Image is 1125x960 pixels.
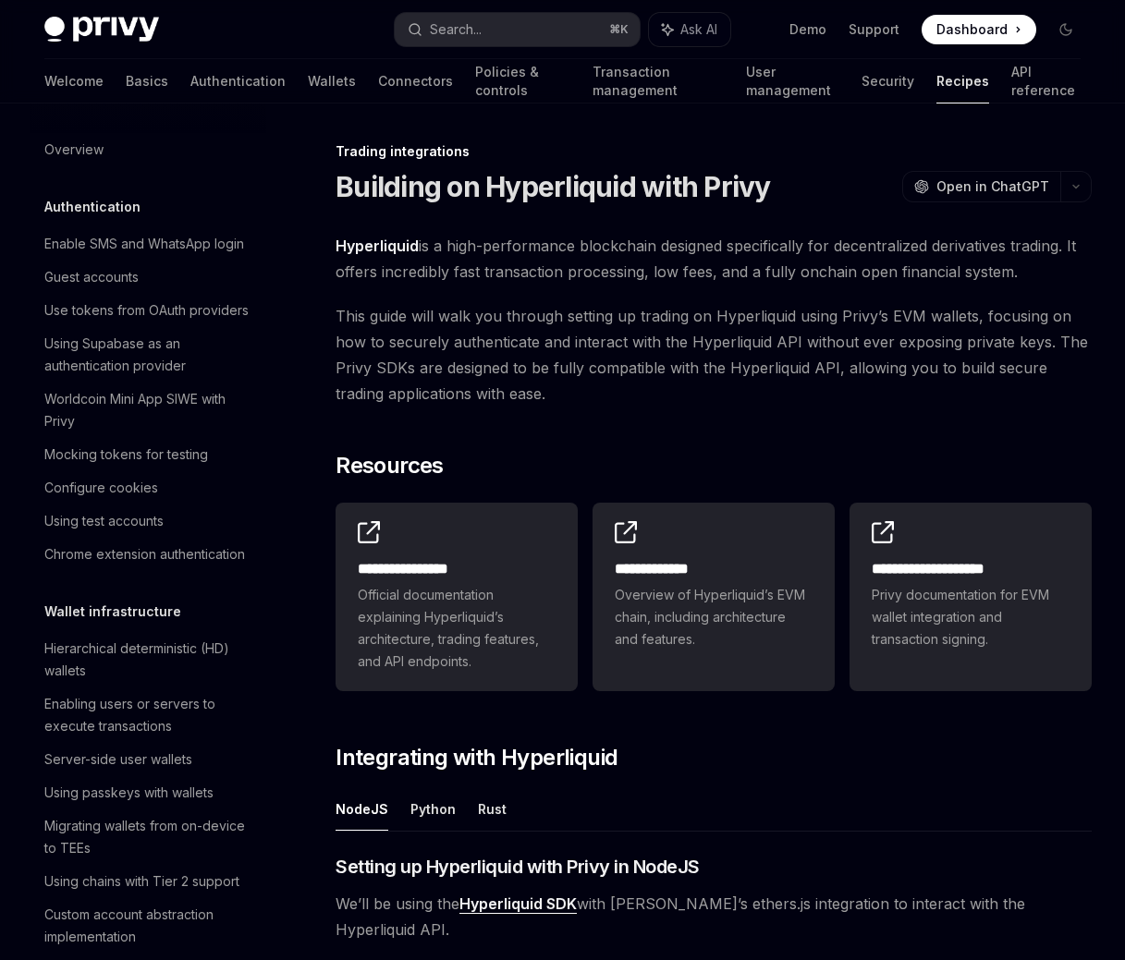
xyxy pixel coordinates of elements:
[680,20,717,39] span: Ask AI
[44,17,159,43] img: dark logo
[30,383,266,438] a: Worldcoin Mini App SIWE with Privy
[862,59,914,103] a: Security
[30,438,266,471] a: Mocking tokens for testing
[190,59,286,103] a: Authentication
[30,133,266,166] a: Overview
[336,854,700,880] span: Setting up Hyperliquid with Privy in NodeJS
[936,20,1008,39] span: Dashboard
[44,904,255,948] div: Custom account abstraction implementation
[475,59,570,103] a: Policies & controls
[126,59,168,103] a: Basics
[44,333,255,377] div: Using Supabase as an authentication provider
[30,865,266,898] a: Using chains with Tier 2 support
[336,787,388,831] button: NodeJS
[30,327,266,383] a: Using Supabase as an authentication provider
[30,504,266,538] a: Using test accounts
[44,299,249,322] div: Use tokens from OAuth providers
[30,632,266,687] a: Hierarchical deterministic (HD) wallets
[44,510,164,532] div: Using test accounts
[849,20,899,39] a: Support
[609,22,629,37] span: ⌘ K
[902,171,1060,202] button: Open in ChatGPT
[30,809,266,865] a: Migrating wallets from on-device to TEEs
[44,815,255,859] div: Migrating wallets from on-device to TEEs
[44,601,181,623] h5: Wallet infrastructure
[410,787,456,831] button: Python
[872,584,1070,650] span: Privy documentation for EVM wallet integration and transaction signing.
[44,543,245,565] div: Chrome extension authentication
[44,782,214,804] div: Using passkeys with wallets
[44,444,208,466] div: Mocking tokens for testing
[378,59,453,103] a: Connectors
[30,227,266,261] a: Enable SMS and WhatsApp login
[30,687,266,743] a: Enabling users or servers to execute transactions
[30,743,266,776] a: Server-side user wallets
[936,177,1049,196] span: Open in ChatGPT
[44,638,255,682] div: Hierarchical deterministic (HD) wallets
[44,477,158,499] div: Configure cookies
[336,451,444,480] span: Resources
[649,13,730,46] button: Ask AI
[336,233,1092,285] span: is a high-performance blockchain designed specifically for decentralized derivatives trading. It ...
[358,584,556,673] span: Official documentation explaining Hyperliquid’s architecture, trading features, and API endpoints.
[44,388,255,432] div: Worldcoin Mini App SIWE with Privy
[922,15,1036,44] a: Dashboard
[336,303,1092,407] span: This guide will walk you through setting up trading on Hyperliquid using Privy’s EVM wallets, foc...
[30,776,266,809] a: Using passkeys with wallets
[336,743,618,772] span: Integrating with Hyperliquid
[615,584,813,650] span: Overview of Hyperliquid’s EVM chain, including architecture and features.
[44,693,255,737] div: Enabling users or servers to execute transactions
[850,503,1092,691] a: **** **** **** *****Privy documentation for EVM wallet integration and transaction signing.
[44,59,104,103] a: Welcome
[593,59,724,103] a: Transaction management
[936,59,989,103] a: Recipes
[30,898,266,954] a: Custom account abstraction implementation
[746,59,839,103] a: User management
[336,170,771,203] h1: Building on Hyperliquid with Privy
[430,18,482,41] div: Search...
[30,538,266,571] a: Chrome extension authentication
[395,13,640,46] button: Search...⌘K
[1051,15,1081,44] button: Toggle dark mode
[336,142,1092,161] div: Trading integrations
[44,139,104,161] div: Overview
[30,471,266,504] a: Configure cookies
[44,266,139,288] div: Guest accounts
[336,891,1092,942] span: We’ll be using the with [PERSON_NAME]’s ethers.js integration to interact with the Hyperliquid API.
[44,870,239,893] div: Using chains with Tier 2 support
[30,294,266,327] a: Use tokens from OAuth providers
[478,787,507,831] button: Rust
[44,748,192,771] div: Server-side user wallets
[1011,59,1081,103] a: API reference
[336,503,578,691] a: **** **** **** *Official documentation explaining Hyperliquid’s architecture, trading features, a...
[336,237,419,256] a: Hyperliquid
[789,20,826,39] a: Demo
[44,196,141,218] h5: Authentication
[593,503,835,691] a: **** **** ***Overview of Hyperliquid’s EVM chain, including architecture and features.
[44,233,244,255] div: Enable SMS and WhatsApp login
[459,894,577,914] a: Hyperliquid SDK
[30,261,266,294] a: Guest accounts
[308,59,356,103] a: Wallets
